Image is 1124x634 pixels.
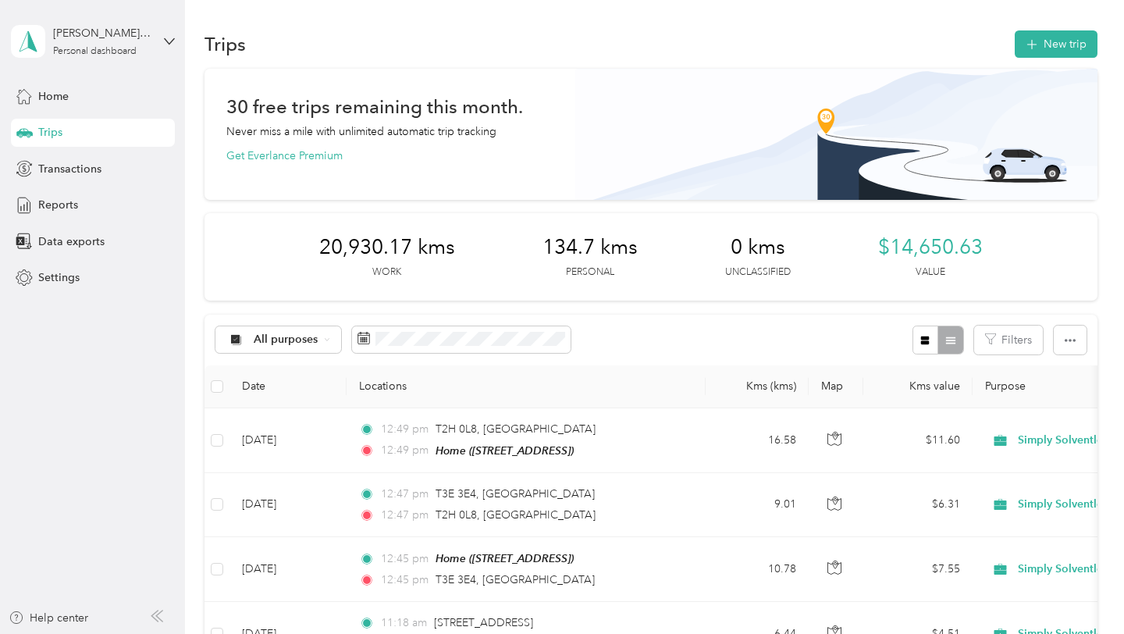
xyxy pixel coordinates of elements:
[809,365,863,408] th: Map
[436,422,596,436] span: T2H 0L8, [GEOGRAPHIC_DATA]
[9,610,88,626] button: Help center
[566,265,614,280] p: Personal
[706,473,809,537] td: 9.01
[38,124,62,141] span: Trips
[1037,547,1124,634] iframe: Everlance-gr Chat Button Frame
[53,25,151,41] div: [PERSON_NAME][EMAIL_ADDRESS][DOMAIN_NAME]
[706,537,809,602] td: 10.78
[381,550,429,568] span: 12:45 pm
[436,573,595,586] span: T3E 3E4, [GEOGRAPHIC_DATA]
[542,235,638,260] span: 134.7 kms
[436,552,574,565] span: Home ([STREET_ADDRESS])
[53,47,137,56] div: Personal dashboard
[229,537,347,602] td: [DATE]
[205,36,246,52] h1: Trips
[436,487,595,500] span: T3E 3E4, [GEOGRAPHIC_DATA]
[229,408,347,473] td: [DATE]
[38,233,105,250] span: Data exports
[706,408,809,473] td: 16.58
[381,442,429,459] span: 12:49 pm
[381,486,429,503] span: 12:47 pm
[731,235,785,260] span: 0 kms
[436,444,574,457] span: Home ([STREET_ADDRESS])
[319,235,455,260] span: 20,930.17 kms
[226,148,343,164] button: Get Everlance Premium
[863,537,973,602] td: $7.55
[226,98,523,115] h1: 30 free trips remaining this month.
[381,507,429,524] span: 12:47 pm
[372,265,401,280] p: Work
[434,616,533,629] span: [STREET_ADDRESS]
[38,197,78,213] span: Reports
[254,334,318,345] span: All purposes
[575,69,1097,200] img: Banner
[347,365,706,408] th: Locations
[1015,30,1097,58] button: New trip
[878,235,983,260] span: $14,650.63
[38,88,69,105] span: Home
[38,161,101,177] span: Transactions
[863,473,973,537] td: $6.31
[706,365,809,408] th: Kms (kms)
[436,508,596,522] span: T2H 0L8, [GEOGRAPHIC_DATA]
[38,269,80,286] span: Settings
[229,473,347,537] td: [DATE]
[381,614,427,632] span: 11:18 am
[916,265,945,280] p: Value
[863,365,973,408] th: Kms value
[381,572,429,589] span: 12:45 pm
[725,265,791,280] p: Unclassified
[381,421,429,438] span: 12:49 pm
[863,408,973,473] td: $11.60
[229,365,347,408] th: Date
[226,123,496,140] p: Never miss a mile with unlimited automatic trip tracking
[974,326,1043,354] button: Filters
